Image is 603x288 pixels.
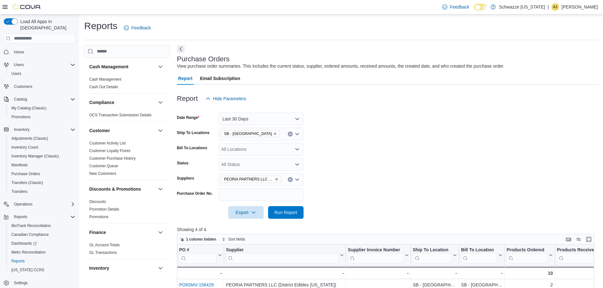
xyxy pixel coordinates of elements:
[9,222,75,230] span: BioTrack Reconciliation
[11,267,44,273] span: [US_STATE] CCRS
[89,127,155,134] button: Customer
[89,265,155,271] button: Inventory
[348,247,409,263] button: Supplier Invoice Number
[11,48,75,56] span: Home
[89,199,106,204] span: Discounts
[224,176,273,182] span: PEORIA PARTNERS LLC (District Edibles [US_STATE])
[9,161,75,169] span: Manifests
[11,114,31,119] span: Promotions
[348,247,404,253] div: Supplier Invoice Number
[1,47,78,57] button: Home
[89,84,118,89] span: Cash Out Details
[18,18,75,31] span: Load All Apps in [GEOGRAPHIC_DATA]
[203,92,249,105] button: Hide Parameters
[11,136,48,141] span: Adjustments (Classic)
[9,266,47,274] a: [US_STATE] CCRS
[14,50,24,55] span: Home
[6,134,78,143] button: Adjustments (Classic)
[89,214,109,219] span: Promotions
[288,132,293,137] button: Clear input
[11,106,47,111] span: My Catalog (Classic)
[413,247,457,263] button: Ship To Location
[6,152,78,161] button: Inventory Manager (Classic)
[89,64,129,70] h3: Cash Management
[461,247,502,263] button: Bill To Location
[224,131,272,137] span: SB - [GEOGRAPHIC_DATA]
[177,63,505,70] div: View purchase order summaries. This includes the current status, supplier, ordered amounts, recei...
[9,231,75,238] span: Canadian Compliance
[11,71,21,76] span: Users
[89,64,155,70] button: Cash Management
[6,69,78,78] button: Users
[89,148,130,153] span: Customer Loyalty Points
[11,61,75,69] span: Users
[9,135,51,142] a: Adjustments (Classic)
[89,113,152,117] a: OCS Transaction Submission Details
[11,83,35,90] a: Customers
[450,4,469,10] span: Feedback
[1,212,78,221] button: Reports
[6,143,78,152] button: Inventory Count
[11,95,75,103] span: Catalog
[177,145,207,150] label: Bill To Locations
[6,230,78,239] button: Canadian Compliance
[89,229,106,236] h3: Finance
[11,126,32,133] button: Inventory
[562,3,598,11] p: [PERSON_NAME]
[9,104,49,112] a: My Catalog (Classic)
[11,189,27,194] span: Transfers
[9,104,75,112] span: My Catalog (Classic)
[177,191,213,196] label: Purchase Order No.
[575,236,582,243] button: Display options
[9,161,30,169] a: Manifests
[226,247,339,263] div: Supplier
[548,3,549,11] p: |
[131,25,151,31] span: Feedback
[295,162,300,167] button: Open list of options
[177,161,189,166] label: Status
[11,154,59,159] span: Inventory Manager (Classic)
[6,178,78,187] button: Transfers (Classic)
[157,185,164,193] button: Discounts & Promotions
[11,162,28,168] span: Manifests
[221,176,281,183] span: PEORIA PARTNERS LLC (District Edibles Colorado)
[9,135,75,142] span: Adjustments (Classic)
[1,60,78,69] button: Users
[89,171,116,176] span: New Customers
[9,70,24,77] a: Users
[228,206,264,219] button: Export
[6,266,78,274] button: [US_STATE] CCRS
[9,170,75,178] span: Purchase Orders
[11,259,25,264] span: Reports
[157,99,164,106] button: Compliance
[14,214,27,219] span: Reports
[89,207,119,211] a: Promotion Details
[89,99,155,106] button: Compliance
[295,147,300,152] button: Open list of options
[13,4,41,10] img: Cova
[9,179,75,187] span: Transfers (Classic)
[9,70,75,77] span: Users
[89,77,121,82] a: Cash Management
[348,247,404,263] div: Supplier Invoice Number
[268,206,304,219] button: Run Report
[11,95,29,103] button: Catalog
[226,247,344,263] button: Supplier
[89,156,136,161] a: Customer Purchase History
[6,248,78,257] button: Metrc Reconciliation
[1,125,78,134] button: Inventory
[84,111,169,121] div: Compliance
[89,85,118,89] a: Cash Out Details
[557,247,600,263] div: Products Received
[11,232,49,237] span: Canadian Compliance
[157,127,164,134] button: Customer
[228,237,245,242] span: Sort fields
[157,229,164,236] button: Finance
[9,144,75,151] span: Inventory Count
[84,198,169,223] div: Discounts & Promotions
[157,264,164,272] button: Inventory
[413,269,457,277] div: -
[177,130,210,135] label: Ship To Locations
[84,76,169,93] div: Cash Management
